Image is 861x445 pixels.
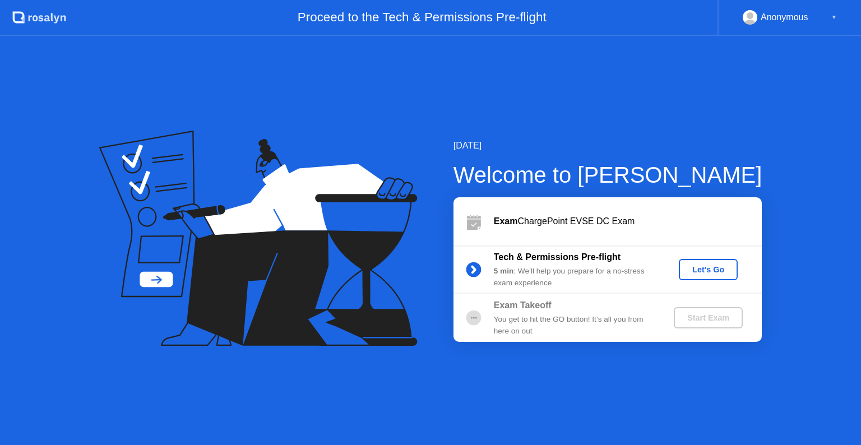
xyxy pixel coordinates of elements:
button: Let's Go [679,259,738,280]
div: ChargePoint EVSE DC Exam [494,215,762,228]
div: You get to hit the GO button! It’s all you from here on out [494,314,655,337]
div: Welcome to [PERSON_NAME] [453,158,762,192]
div: Start Exam [678,313,738,322]
div: ▼ [831,10,837,25]
button: Start Exam [674,307,743,328]
div: [DATE] [453,139,762,152]
b: Exam [494,216,518,226]
b: Tech & Permissions Pre-flight [494,252,621,262]
div: : We’ll help you prepare for a no-stress exam experience [494,266,655,289]
b: 5 min [494,267,514,275]
b: Exam Takeoff [494,300,552,310]
div: Let's Go [683,265,733,274]
div: Anonymous [761,10,808,25]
